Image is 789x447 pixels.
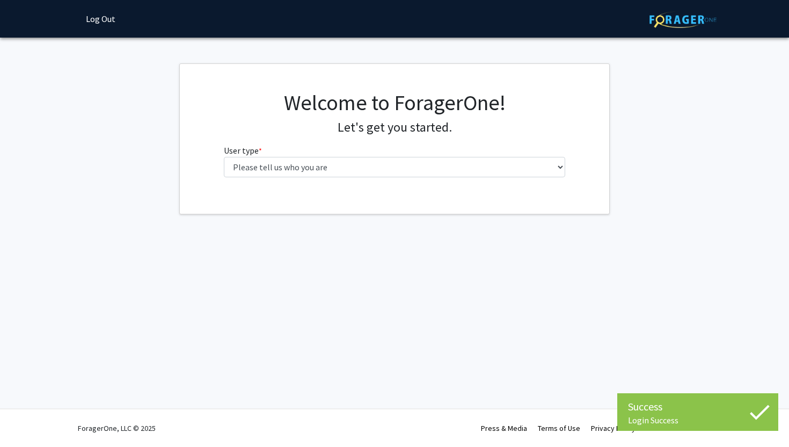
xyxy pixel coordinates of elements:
[649,11,717,28] img: ForagerOne Logo
[628,415,768,426] div: Login Success
[224,144,262,157] label: User type
[224,90,566,116] h1: Welcome to ForagerOne!
[628,399,768,415] div: Success
[224,120,566,135] h4: Let's get you started.
[591,423,635,433] a: Privacy Policy
[481,423,527,433] a: Press & Media
[538,423,580,433] a: Terms of Use
[78,409,156,447] div: ForagerOne, LLC © 2025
